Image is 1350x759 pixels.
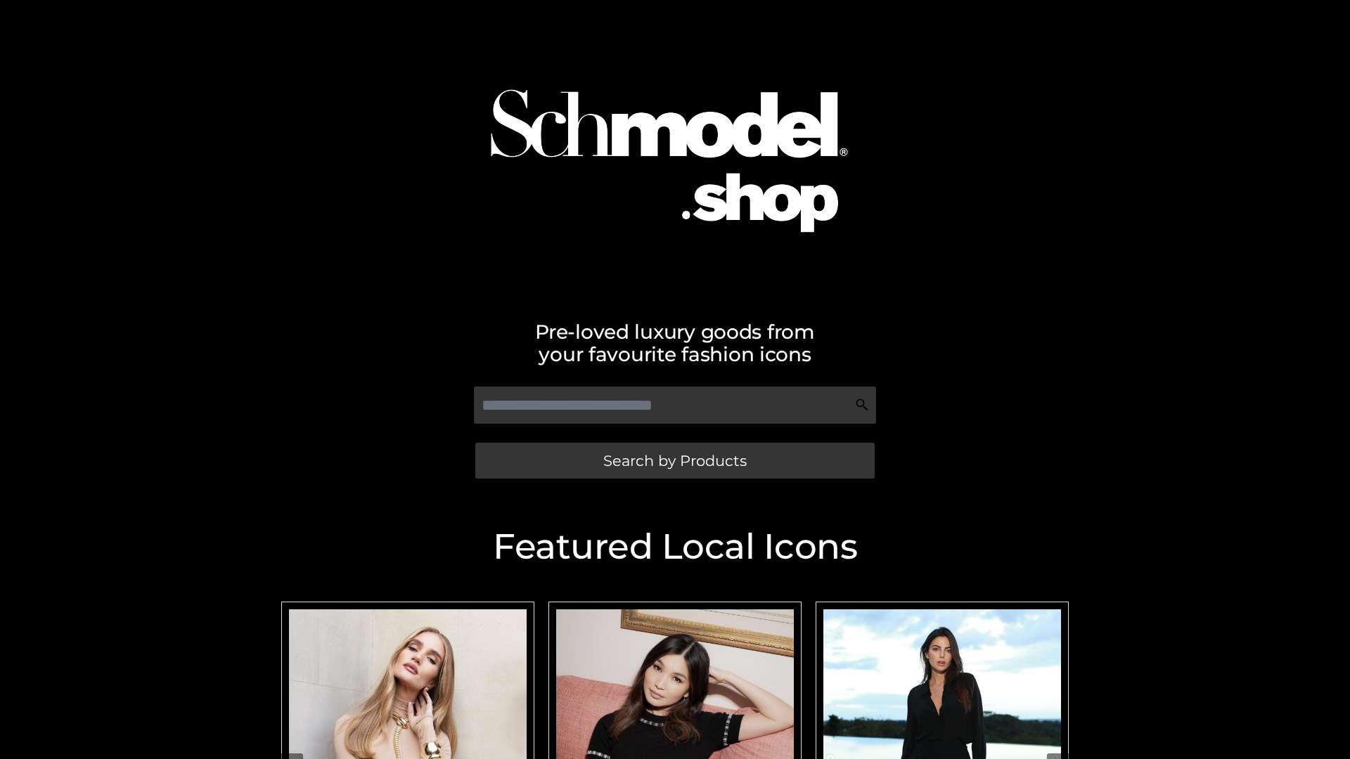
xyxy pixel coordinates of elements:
span: Search by Products [603,453,747,468]
img: Search Icon [855,398,869,412]
h2: Featured Local Icons​ [274,529,1076,564]
h2: Pre-loved luxury goods from your favourite fashion icons [274,320,1076,365]
a: Search by Products [475,443,875,479]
